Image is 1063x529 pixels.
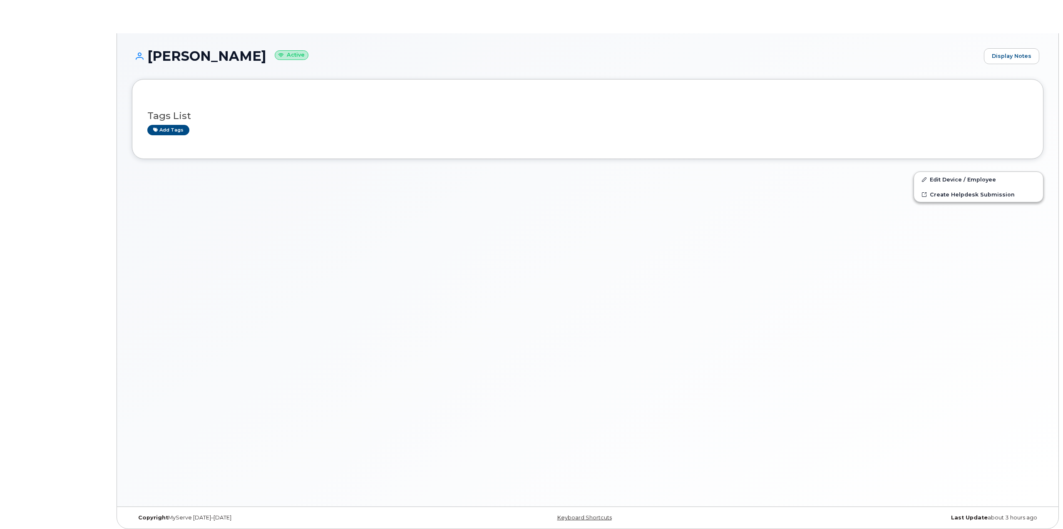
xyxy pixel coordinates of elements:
[147,125,189,135] a: Add tags
[138,514,168,521] strong: Copyright
[147,111,1028,121] h3: Tags List
[951,514,988,521] strong: Last Update
[914,172,1043,187] a: Edit Device / Employee
[914,187,1043,202] a: Create Helpdesk Submission
[275,50,308,60] small: Active
[132,49,980,63] h1: [PERSON_NAME]
[557,514,612,521] a: Keyboard Shortcuts
[132,514,436,521] div: MyServe [DATE]–[DATE]
[984,48,1039,64] a: Display Notes
[740,514,1043,521] div: about 3 hours ago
